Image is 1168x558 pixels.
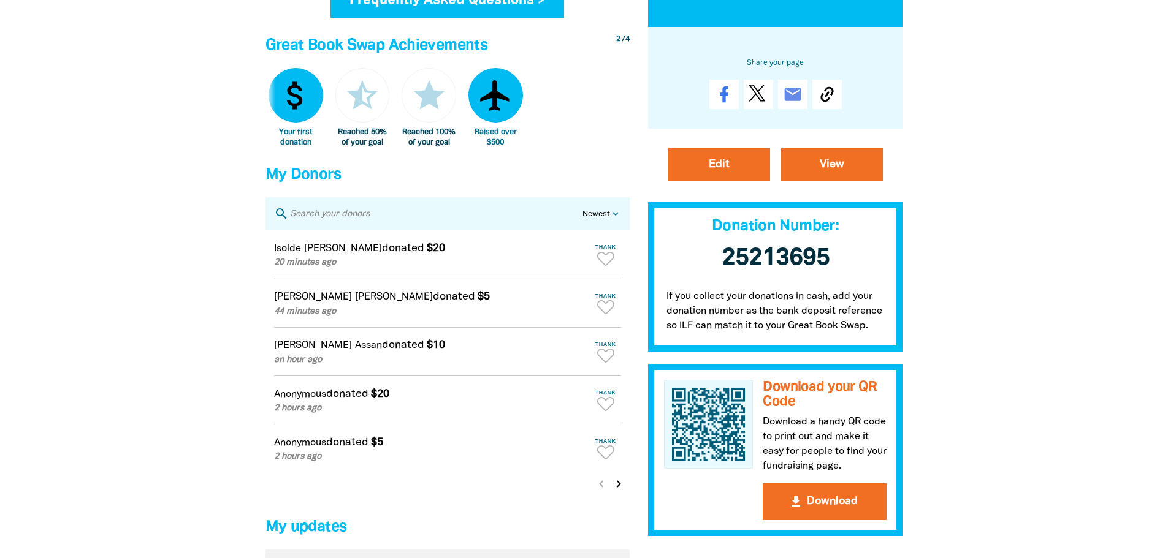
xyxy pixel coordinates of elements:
div: Raised over $500 [468,127,523,148]
span: My Donors [265,168,341,182]
a: Post [744,79,773,108]
span: donated [433,292,475,301]
em: Anonymous [274,390,326,399]
span: donated [382,243,424,253]
i: search [274,206,289,221]
h4: Great Book Swap Achievements [265,34,630,58]
em: $10 [427,340,445,350]
span: 25213695 [722,246,830,269]
em: [PERSON_NAME] [304,244,382,253]
button: Thank [590,433,621,464]
span: Thank [590,341,621,347]
em: $5 [371,437,383,447]
h3: Download your QR Code [763,379,887,409]
button: get_appDownload [763,483,887,520]
span: My updates [265,520,347,534]
span: Thank [590,244,621,250]
a: Share [709,79,739,108]
a: View [781,148,883,181]
button: Thank [590,288,621,319]
em: [PERSON_NAME] [274,341,352,350]
a: Edit [668,148,770,181]
button: Thank [590,239,621,270]
em: [PERSON_NAME] [355,293,433,301]
em: $5 [478,292,490,301]
span: donated [326,389,368,399]
input: Search your donors [289,206,582,222]
p: 44 minutes ago [274,305,588,319]
em: $20 [371,389,389,399]
div: Your first donation [269,127,323,148]
button: Thank [590,336,621,368]
i: get_app [788,494,803,509]
span: 2 [616,36,620,43]
div: / 4 [616,34,630,45]
i: airplanemode_active [477,77,514,114]
em: $20 [427,243,445,253]
i: chevron_right [611,477,626,491]
i: star_half [344,77,381,114]
button: Next page [610,475,627,492]
a: email [778,79,807,108]
em: [PERSON_NAME] [274,293,352,301]
span: Thank [590,390,621,396]
span: donated [382,340,424,350]
div: Reached 50% of your goal [335,127,390,148]
div: Reached 100% of your goal [402,127,456,148]
div: Paginated content [265,230,630,500]
i: attach_money [277,77,314,114]
i: email [783,84,803,104]
button: Copy Link [812,79,842,108]
p: 20 minutes ago [274,256,588,270]
p: If you collect your donations in cash, add your donation number as the bank deposit reference so ... [648,276,903,351]
em: Anonymous [274,439,326,447]
p: an hour ago [274,353,588,367]
i: star [411,77,448,114]
span: donated [326,437,368,447]
em: Isolde [274,244,301,253]
span: Donation Number: [712,219,839,233]
p: 2 hours ago [274,450,588,464]
h6: Share your page [668,56,884,70]
em: Assan [355,341,382,350]
span: Thank [590,293,621,299]
button: Thank [590,385,621,416]
span: Thank [590,438,621,444]
p: 2 hours ago [274,402,588,415]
